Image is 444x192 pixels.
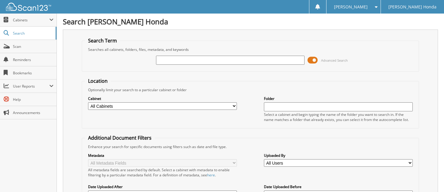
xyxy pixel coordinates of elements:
legend: Search Term [85,37,120,44]
label: Metadata [88,153,237,158]
div: Searches all cabinets, folders, files, metadata, and keywords [85,47,415,52]
span: Search [13,31,53,36]
span: Announcements [13,110,54,115]
h1: Search [PERSON_NAME] Honda [63,17,438,26]
legend: Location [85,78,111,84]
span: User Reports [13,84,49,89]
a: here [207,172,215,178]
label: Folder [264,96,413,101]
span: Reminders [13,57,54,62]
label: Date Uploaded Before [264,184,413,189]
div: Optionally limit your search to a particular cabinet or folder [85,87,415,92]
div: Select a cabinet and begin typing the name of the folder you want to search in. If the name match... [264,112,413,122]
label: Date Uploaded After [88,184,237,189]
span: Help [13,97,54,102]
img: scan123-logo-white.svg [6,3,51,11]
span: [PERSON_NAME] Honda [388,5,436,9]
legend: Additional Document Filters [85,135,155,141]
label: Cabinet [88,96,237,101]
div: Enhance your search for specific documents using filters such as date and file type. [85,144,415,149]
span: Scan [13,44,54,49]
span: [PERSON_NAME] [334,5,368,9]
label: Uploaded By [264,153,413,158]
span: Bookmarks [13,70,54,76]
span: Advanced Search [321,58,348,63]
div: All metadata fields are searched by default. Select a cabinet with metadata to enable filtering b... [88,167,237,178]
span: Cabinets [13,17,49,23]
